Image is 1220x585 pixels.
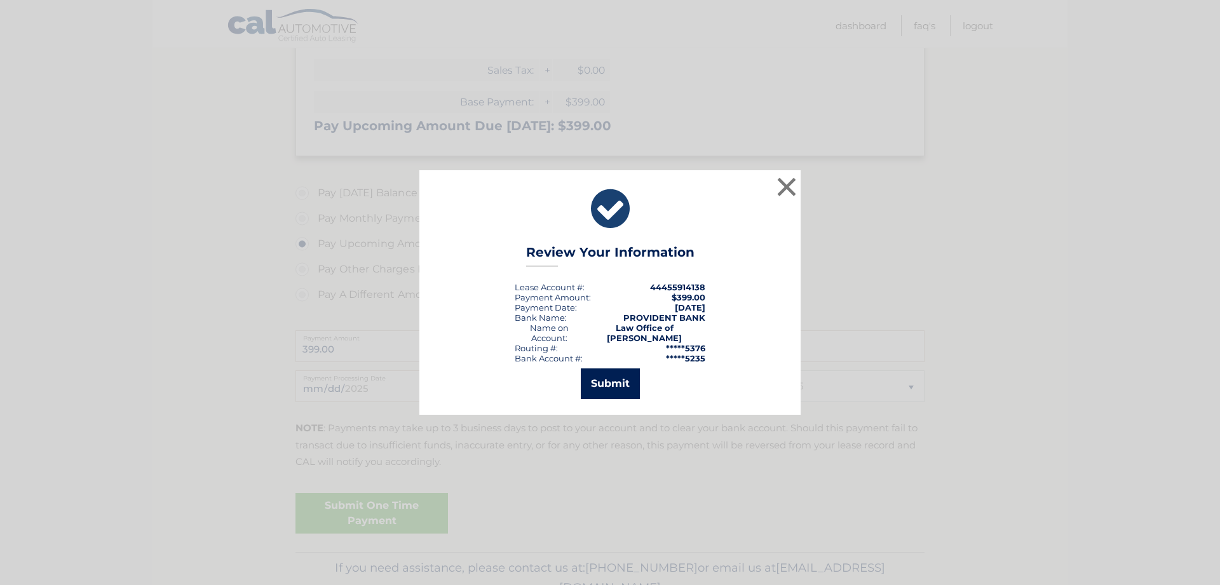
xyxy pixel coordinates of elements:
div: Bank Account #: [515,353,583,363]
button: × [774,174,799,199]
strong: Law Office of [PERSON_NAME] [607,323,682,343]
div: Name on Account: [515,323,584,343]
div: : [515,302,577,313]
button: Submit [581,368,640,399]
h3: Review Your Information [526,245,695,267]
div: Routing #: [515,343,558,353]
span: $399.00 [672,292,705,302]
strong: 44455914138 [650,282,705,292]
div: Lease Account #: [515,282,585,292]
span: [DATE] [675,302,705,313]
div: Payment Amount: [515,292,591,302]
span: Payment Date [515,302,575,313]
strong: PROVIDENT BANK [623,313,705,323]
div: Bank Name: [515,313,567,323]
